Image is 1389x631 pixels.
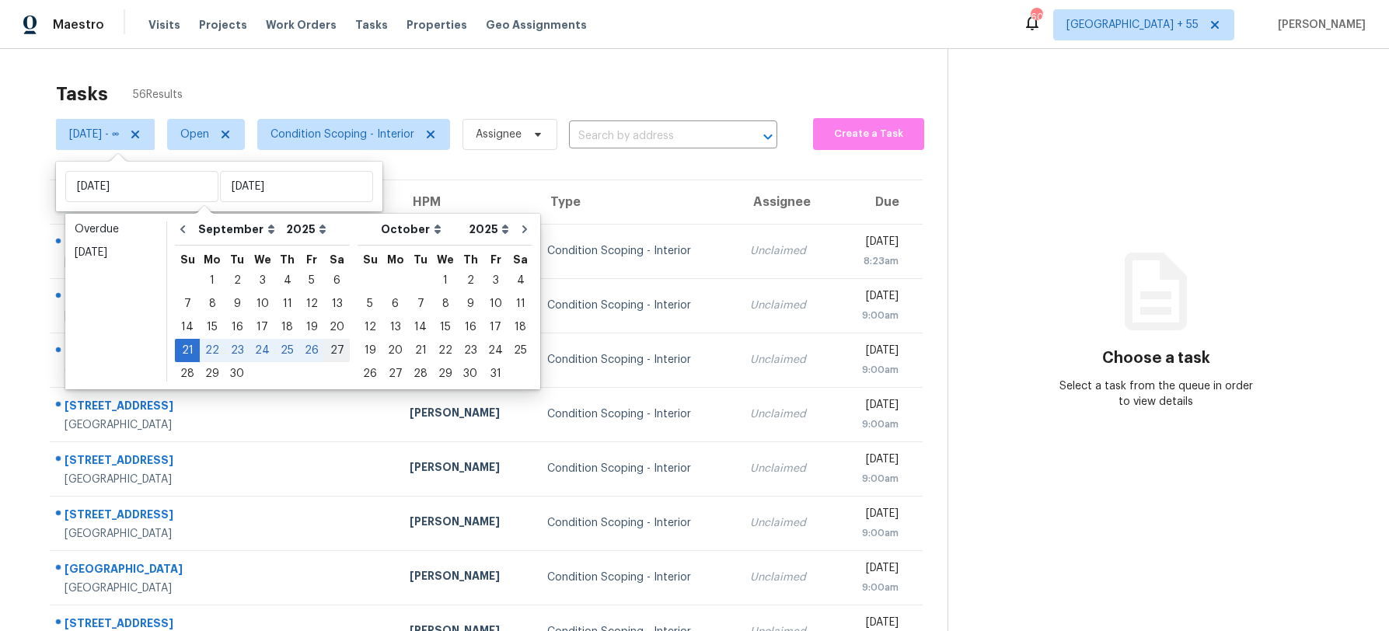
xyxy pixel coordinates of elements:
[225,293,250,315] div: 9
[324,315,350,339] div: Sat Sep 20 2025
[65,526,385,542] div: [GEOGRAPHIC_DATA]
[65,561,385,580] div: [GEOGRAPHIC_DATA]
[275,292,299,315] div: Thu Sep 11 2025
[65,171,218,202] input: Start date
[750,298,822,313] div: Unclaimed
[230,254,244,265] abbr: Tuesday
[847,308,899,323] div: 9:00am
[225,269,250,292] div: Tue Sep 02 2025
[175,363,200,385] div: 28
[200,270,225,291] div: 1
[225,362,250,385] div: Tue Sep 30 2025
[547,461,725,476] div: Condition Scoping - Interior
[483,293,508,315] div: 10
[180,127,209,142] span: Open
[200,363,225,385] div: 29
[490,254,501,265] abbr: Friday
[408,293,433,315] div: 7
[275,270,299,291] div: 4
[65,235,385,254] div: [STREET_ADDRESS][PERSON_NAME]
[476,127,522,142] span: Assignee
[483,362,508,385] div: Fri Oct 31 2025
[483,340,508,361] div: 24
[200,293,225,315] div: 8
[200,339,225,362] div: Mon Sep 22 2025
[458,340,483,361] div: 23
[508,270,532,291] div: 4
[483,269,508,292] div: Fri Oct 03 2025
[299,316,324,338] div: 19
[225,316,250,338] div: 16
[324,316,350,338] div: 20
[433,316,458,338] div: 15
[171,214,194,245] button: Go to previous month
[835,180,923,224] th: Due
[382,363,408,385] div: 27
[483,316,508,338] div: 17
[408,363,433,385] div: 28
[821,125,916,143] span: Create a Task
[433,315,458,339] div: Wed Oct 15 2025
[433,340,458,361] div: 22
[225,339,250,362] div: Tue Sep 23 2025
[358,316,382,338] div: 12
[65,507,385,526] div: [STREET_ADDRESS]
[250,315,275,339] div: Wed Sep 17 2025
[433,292,458,315] div: Wed Oct 08 2025
[1052,378,1261,410] div: Select a task from the queue in order to view details
[458,270,483,291] div: 2
[382,340,408,361] div: 20
[225,270,250,291] div: 2
[53,17,104,33] span: Maestro
[200,340,225,361] div: 22
[483,315,508,339] div: Fri Oct 17 2025
[847,560,899,580] div: [DATE]
[382,362,408,385] div: Mon Oct 27 2025
[382,293,408,315] div: 6
[547,298,725,313] div: Condition Scoping - Interior
[220,171,373,202] input: Thu, Oct 01
[569,124,734,148] input: Search by address
[535,180,738,224] th: Type
[148,17,180,33] span: Visits
[750,352,822,368] div: Unclaimed
[847,506,899,525] div: [DATE]
[847,525,899,541] div: 9:00am
[382,316,408,338] div: 13
[508,293,532,315] div: 11
[547,352,725,368] div: Condition Scoping - Interior
[324,340,350,361] div: 27
[250,269,275,292] div: Wed Sep 03 2025
[382,315,408,339] div: Mon Oct 13 2025
[299,340,324,361] div: 26
[414,254,428,265] abbr: Tuesday
[250,316,275,338] div: 17
[1272,17,1366,33] span: [PERSON_NAME]
[847,362,899,378] div: 9:00am
[358,362,382,385] div: Sun Oct 26 2025
[266,17,337,33] span: Work Orders
[69,218,162,385] ul: Date picker shortcuts
[175,316,200,338] div: 14
[65,343,385,363] div: [STREET_ADDRESS]
[270,127,414,142] span: Condition Scoping - Interior
[65,309,385,324] div: [GEOGRAPHIC_DATA], [GEOGRAPHIC_DATA], 48223
[175,339,200,362] div: Sun Sep 21 2025
[750,406,822,422] div: Unclaimed
[358,315,382,339] div: Sun Oct 12 2025
[330,254,344,265] abbr: Saturday
[199,17,247,33] span: Projects
[847,397,899,417] div: [DATE]
[437,254,454,265] abbr: Wednesday
[65,452,385,472] div: [STREET_ADDRESS]
[358,363,382,385] div: 26
[254,254,271,265] abbr: Wednesday
[50,180,397,224] th: Address
[324,269,350,292] div: Sat Sep 06 2025
[363,254,378,265] abbr: Sunday
[408,292,433,315] div: Tue Oct 07 2025
[250,339,275,362] div: Wed Sep 24 2025
[299,315,324,339] div: Fri Sep 19 2025
[458,363,483,385] div: 30
[275,340,299,361] div: 25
